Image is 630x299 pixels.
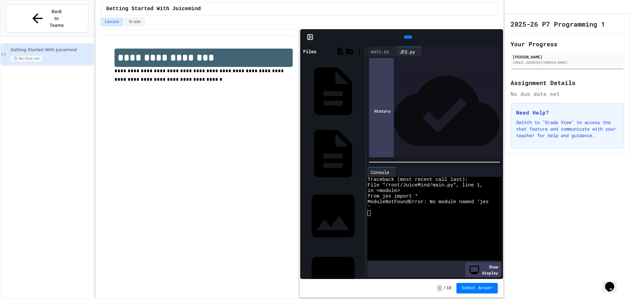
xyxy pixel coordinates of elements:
[513,54,622,60] div: [PERSON_NAME]
[367,167,396,177] div: Console
[367,48,392,55] div: main.py
[447,286,451,291] span: 10
[443,286,446,291] span: /
[367,194,418,199] span: from jes import *
[437,285,442,291] span: -
[456,283,498,293] button: Submit Answer
[369,58,394,164] div: History
[511,19,605,29] h1: 2025-26 P7 Programming 1
[396,47,422,56] div: JES.py
[511,39,624,49] h2: Your Progress
[6,5,88,32] button: Back to Teams
[303,48,316,55] div: Files
[10,47,92,53] span: Getting Started With Juicemind
[101,18,123,26] button: Lesson
[10,55,43,62] span: No time set
[516,119,619,139] p: Switch to "Grade View" to access the chat feature and communicate with your teacher for help and ...
[367,188,400,194] span: in <module>
[516,109,619,117] h3: Need Help?
[511,90,624,98] div: No due date set
[513,60,622,65] div: [EMAIL_ADDRESS][DOMAIN_NAME]
[106,5,201,13] span: Getting Started With Juicemind
[367,47,396,56] div: main.py
[49,8,64,29] span: Back to Teams
[367,177,468,182] span: Traceback (most recent call last):
[367,182,483,188] span: File "/root/JuiceMind/main.py", line 1,
[462,286,493,291] span: Submit Answer
[396,48,418,55] div: JES.py
[511,78,624,87] h2: Assignment Details
[602,273,623,292] iframe: chat widget
[125,18,145,26] button: Grade
[367,205,370,210] span: '
[367,199,489,205] span: ModuleNotFoundError: No module named 'jes
[367,169,392,176] div: Console
[465,262,501,277] div: Show display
